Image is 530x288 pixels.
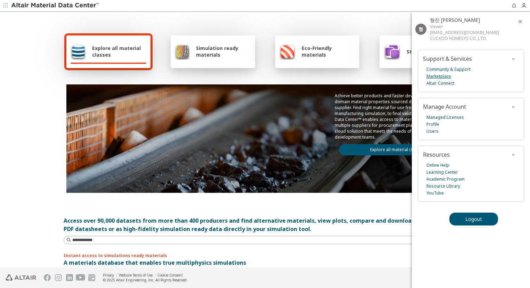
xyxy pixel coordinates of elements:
[103,278,188,282] div: © 2025 Altair Engineering, Inc. All Rights Reserved.
[64,258,467,267] p: A materials database that enables true multiphysics simulations
[302,45,355,58] span: Eco-Friendly materials
[426,169,458,176] a: Learning Center
[426,73,451,80] a: Marketplace
[196,45,251,58] span: Simulation ready materials
[384,43,400,60] img: Stick-Slip database
[426,183,460,190] a: Resource Library
[449,213,498,225] button: Logout
[71,43,86,60] img: Explore all material classes
[339,144,456,155] a: Explore all material classes
[426,176,465,183] a: Academic Program
[6,274,36,281] img: Altair Engineering
[407,48,455,55] span: Stick-Slip database
[426,66,471,73] a: Community & Support
[426,121,439,128] a: Profile
[430,17,480,23] span: 형진 서
[64,253,467,258] p: Instant access to simulations ready materials
[103,273,114,278] a: Privacy
[335,93,460,140] p: Achieve better products and faster development with multi-domain material properties sourced dire...
[430,35,499,41] div: CUCKOO HOMESYS CO.,LTD.
[426,114,464,121] a: Managed Licenses
[426,162,449,169] a: Online Help
[430,30,499,35] div: [EMAIL_ADDRESS][DOMAIN_NAME]
[279,43,295,60] img: Eco-Friendly materials
[418,26,423,32] span: 형
[157,273,183,278] a: Cookie Consent
[423,151,450,158] span: Resources
[426,190,444,197] a: YouTube
[426,128,439,135] a: Users
[119,273,153,278] a: Website Terms of Use
[430,24,499,30] div: Viewer
[423,55,472,63] span: Support & Services
[175,43,190,60] img: Simulation ready materials
[423,103,466,110] span: Manage Account
[11,2,100,9] img: Altair Material Data Center
[92,45,146,58] span: Explore all material classes
[64,216,467,233] div: Access over 90,000 datasets from more than 400 producers and find alternative materials, view plo...
[426,80,454,87] a: Altair Connect
[465,216,482,222] span: Logout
